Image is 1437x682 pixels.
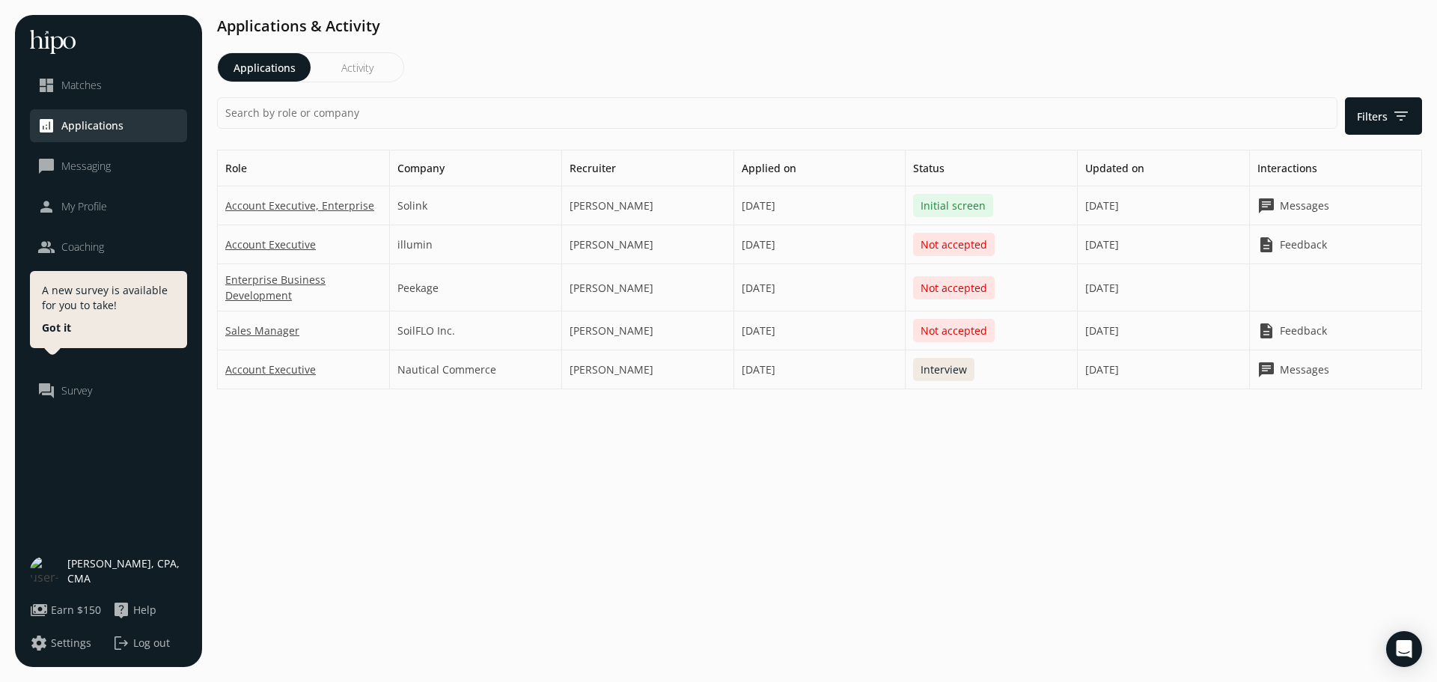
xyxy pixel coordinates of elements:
[61,199,107,214] span: My Profile
[1085,280,1119,296] span: [DATE]
[30,601,48,619] span: payments
[1085,362,1119,377] span: [DATE]
[51,636,91,651] span: Settings
[133,636,170,651] span: Log out
[1280,362,1329,377] span: Messages
[30,556,60,586] img: user-photo
[562,225,734,264] div: [PERSON_NAME]
[225,272,382,303] a: Enterprise Business Development
[1257,197,1275,215] span: chat
[390,186,562,225] div: Solink
[225,237,316,252] a: Account Executive
[390,311,562,350] div: SoilFLO Inc.
[906,150,1078,186] h5: Status
[734,311,906,350] div: [DATE]
[37,198,55,216] span: person
[1357,107,1410,125] span: Filters
[30,634,105,652] a: settingsSettings
[37,238,55,256] span: people
[218,53,311,82] button: Applications
[734,150,906,186] h5: Applied on
[30,634,48,652] span: settings
[562,311,734,350] div: [PERSON_NAME]
[734,225,906,264] div: [DATE]
[217,97,1337,129] input: Search by role or company
[225,323,299,338] a: Sales Manager
[1085,198,1119,213] span: [DATE]
[913,233,995,256] span: Not accepted
[1250,150,1422,186] h5: Interactions
[37,76,55,94] span: dashboard
[37,238,180,256] a: peopleCoaching
[61,118,123,133] span: Applications
[37,117,55,135] span: analytics
[37,76,180,94] a: dashboardMatches
[112,634,130,652] span: logout
[734,350,906,389] div: [DATE]
[217,15,1422,37] h1: Applications & Activity
[30,601,105,619] a: paymentsEarn $150
[390,264,562,311] div: Peekage
[390,150,562,186] h5: Company
[1085,323,1119,338] span: [DATE]
[112,601,130,619] span: live_help
[1345,97,1422,135] button: Filtersfilter_list
[913,276,995,299] span: Not accepted
[1078,150,1250,186] h5: Updated on
[30,634,91,652] button: settingsSettings
[1280,198,1329,213] span: Messages
[218,150,390,186] h5: Role
[734,264,906,311] div: [DATE]
[30,601,101,619] button: paymentsEarn $150
[61,159,111,174] span: Messaging
[133,603,156,618] span: Help
[37,117,180,135] a: analyticsApplications
[61,78,102,93] span: Matches
[112,634,187,652] button: logoutLog out
[30,30,76,54] img: hh-logo-white
[37,382,180,400] a: question_answerSurvey
[913,358,974,381] span: Interview
[37,382,55,400] span: question_answer
[562,150,734,186] h5: Recruiter
[913,194,993,217] span: Initial screen
[37,157,55,175] span: chat_bubble_outline
[311,53,403,82] button: Activity
[1386,631,1422,667] div: Open Intercom Messenger
[225,198,374,213] a: Account Executive, Enterprise
[562,350,734,389] div: [PERSON_NAME]
[112,601,156,619] button: live_helpHelp
[562,264,734,311] div: [PERSON_NAME]
[734,186,906,225] div: [DATE]
[225,362,316,377] a: Account Executive
[61,383,92,398] span: Survey
[37,198,180,216] a: personMy Profile
[1280,323,1327,338] span: Feedback
[1257,322,1275,340] span: description
[112,601,187,619] a: live_helpHelp
[1257,236,1275,254] span: description
[390,225,562,264] div: illumin
[913,319,995,342] span: Not accepted
[562,186,734,225] div: [PERSON_NAME]
[51,603,101,618] span: Earn $150
[42,320,71,335] button: Got it
[1257,361,1275,379] span: chat
[61,240,104,255] span: Coaching
[1085,237,1119,252] span: [DATE]
[42,283,175,313] p: A new survey is available for you to take!
[390,350,562,389] div: Nautical Commerce
[37,157,180,175] a: chat_bubble_outlineMessaging
[1392,107,1410,125] span: filter_list
[1280,237,1327,252] span: Feedback
[67,556,187,586] span: [PERSON_NAME], CPA, CMA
